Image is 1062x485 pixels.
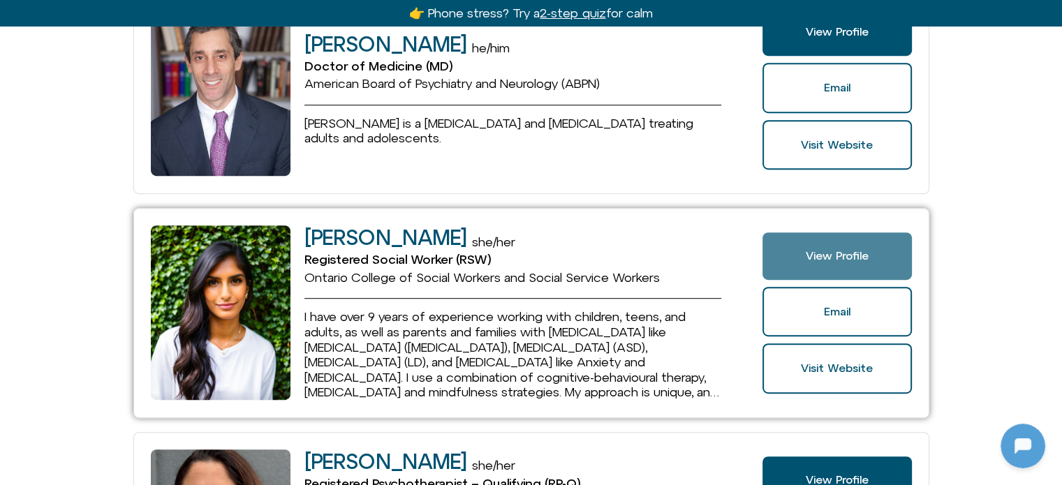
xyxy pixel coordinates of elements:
a: View Profile [762,8,911,56]
span: Ontario College of Social Workers and Social Service Workers [304,270,660,285]
a: Email [762,63,911,113]
a: Website [762,120,911,170]
svg: Restart Conversation Button [220,6,244,30]
span: View Profile [806,250,869,262]
span: she/her [472,458,515,472]
iframe: Botpress [1001,424,1045,468]
h1: [DOMAIN_NAME] [87,277,193,297]
h2: [PERSON_NAME] [304,450,466,473]
svg: Close Chatbot Button [244,6,267,30]
div: Bio [304,116,722,146]
a: 👉 Phone stress? Try a2-step quizfor calm [409,6,652,20]
img: N5FCcHC.png [13,7,35,29]
img: N5FCcHC.png [112,207,168,262]
u: 2-step quiz [540,6,605,20]
h2: [PERSON_NAME] [304,226,466,249]
a: Website [762,343,911,394]
svg: Voice Input Button [239,358,261,380]
span: Registered Social Worker (RSW) [304,252,491,267]
p: I have over 9 years of experience working with children, teens, and adults, as well as parents an... [304,309,722,400]
span: he/him [472,40,510,55]
span: she/her [472,234,515,249]
span: Visit Website [801,362,873,375]
h2: [DOMAIN_NAME] [41,9,214,27]
a: Email [762,287,911,337]
span: American Board of Psychiatry and Neurology (ABPN) [304,76,600,91]
a: View Profile [762,232,911,280]
span: Email [824,306,850,318]
button: Expand Header Button [3,3,276,33]
h2: [PERSON_NAME] [304,33,466,56]
span: View Profile [806,26,869,38]
textarea: Message Input [24,362,216,376]
span: Doctor of Medicine (MD) [304,59,452,73]
span: Visit Website [801,139,873,151]
span: Email [824,82,850,94]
